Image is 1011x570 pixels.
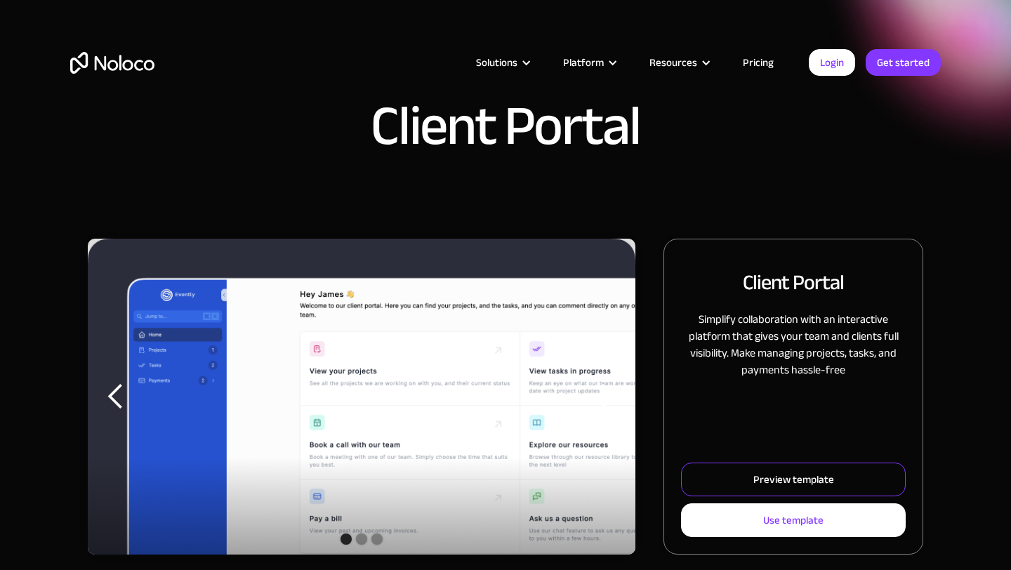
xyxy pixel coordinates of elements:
[681,503,906,537] a: Use template
[681,311,906,378] p: Simplify collaboration with an interactive platform that gives your team and clients full visibil...
[649,53,697,72] div: Resources
[579,239,635,555] div: next slide
[371,98,640,154] h1: Client Portal
[763,511,824,529] div: Use template
[356,533,367,545] div: Show slide 2 of 3
[563,53,604,72] div: Platform
[70,52,154,74] a: home
[725,53,791,72] a: Pricing
[809,49,855,76] a: Login
[88,239,144,555] div: previous slide
[88,239,635,555] div: 1 of 3
[743,267,844,297] h2: Client Portal
[866,49,941,76] a: Get started
[88,239,635,555] div: carousel
[371,533,383,545] div: Show slide 3 of 3
[341,533,352,545] div: Show slide 1 of 3
[458,53,546,72] div: Solutions
[476,53,517,72] div: Solutions
[546,53,632,72] div: Platform
[753,470,834,489] div: Preview template
[681,463,906,496] a: Preview template
[632,53,725,72] div: Resources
